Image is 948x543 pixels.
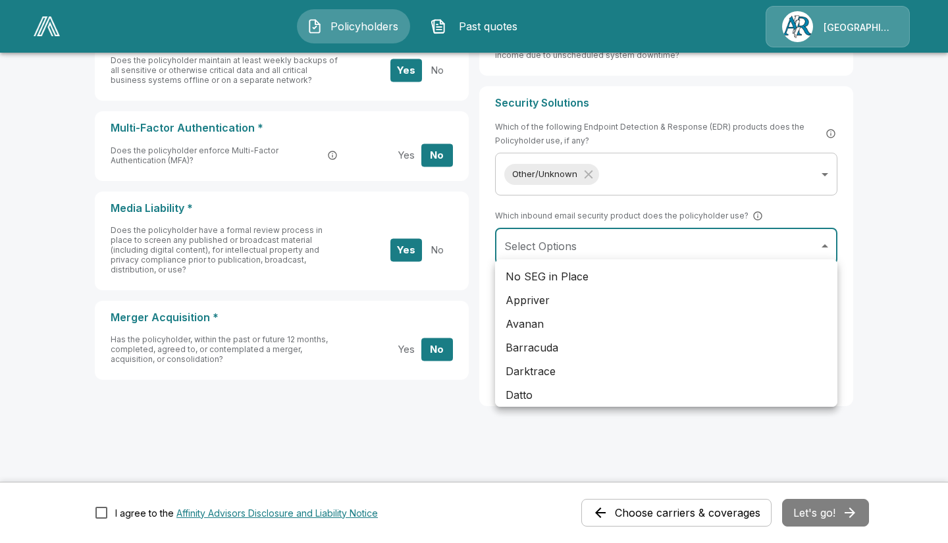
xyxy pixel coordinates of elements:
li: Appriver [495,288,837,312]
li: Barracuda [495,336,837,359]
li: Datto [495,383,837,407]
li: Darktrace [495,359,837,383]
li: Avanan [495,312,837,336]
li: No SEG in Place [495,265,837,288]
